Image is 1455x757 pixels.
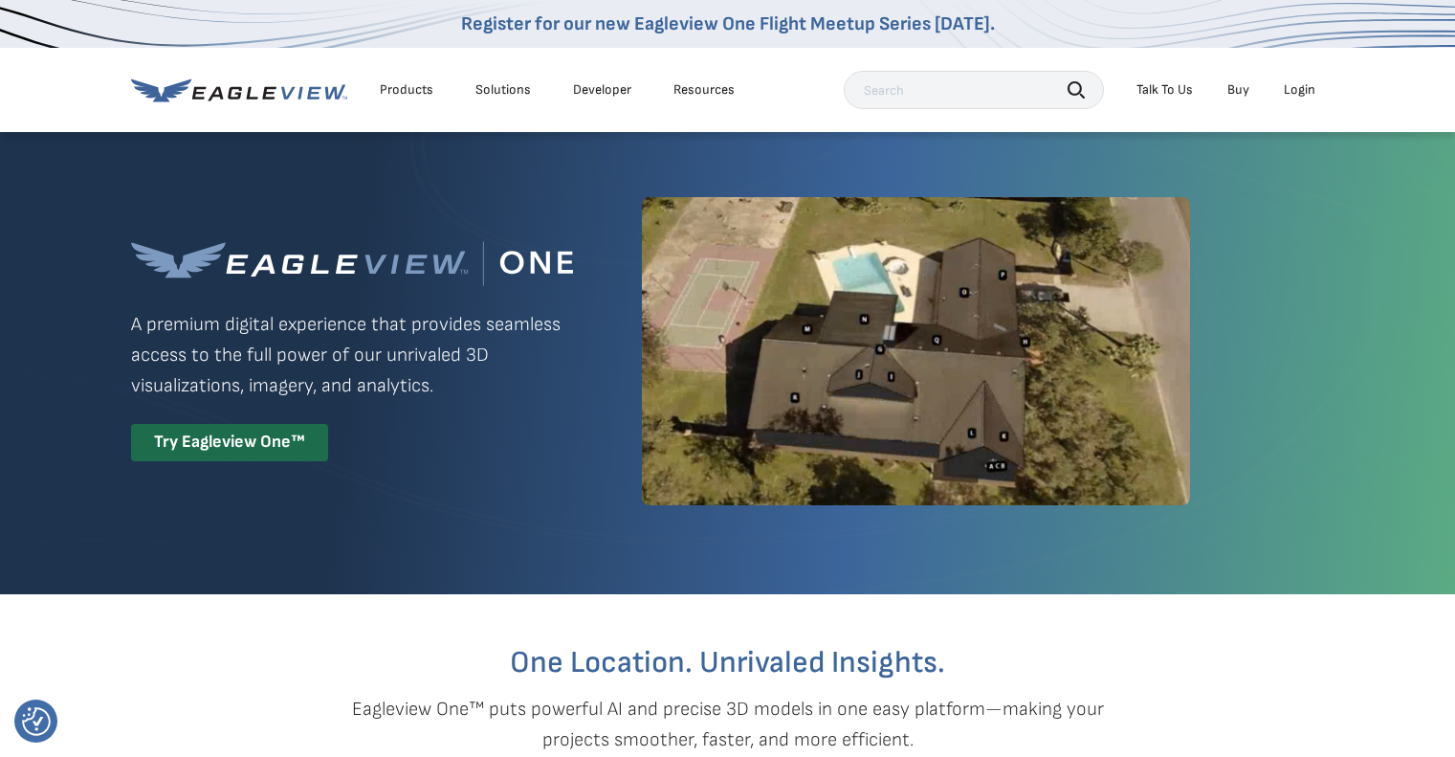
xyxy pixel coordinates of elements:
[145,648,1311,679] h2: One Location. Unrivaled Insights.
[131,241,573,286] img: Eagleview One™
[1284,81,1315,99] div: Login
[461,12,995,35] a: Register for our new Eagleview One Flight Meetup Series [DATE].
[380,81,433,99] div: Products
[319,694,1137,755] p: Eagleview One™ puts powerful AI and precise 3D models in one easy platform—making your projects s...
[22,707,51,736] button: Consent Preferences
[475,81,531,99] div: Solutions
[673,81,735,99] div: Resources
[1227,81,1249,99] a: Buy
[22,707,51,736] img: Revisit consent button
[573,81,631,99] a: Developer
[131,309,573,401] p: A premium digital experience that provides seamless access to the full power of our unrivaled 3D ...
[844,71,1104,109] input: Search
[1136,81,1193,99] div: Talk To Us
[131,424,328,461] div: Try Eagleview One™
